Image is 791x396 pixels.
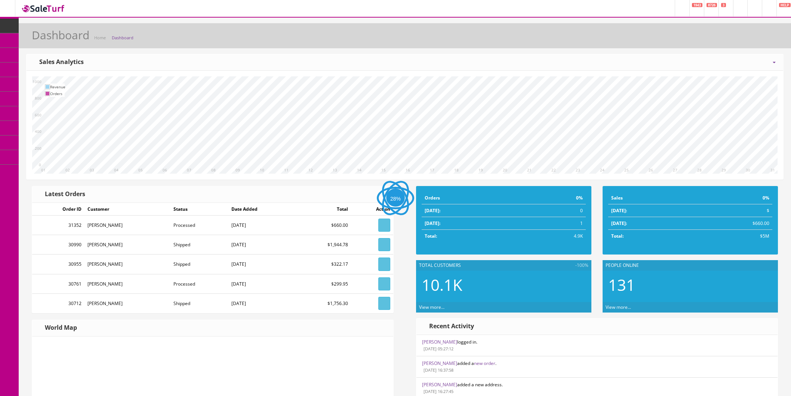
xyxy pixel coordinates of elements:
[422,339,457,345] a: [PERSON_NAME]
[425,207,440,214] strong: [DATE]:
[84,274,170,293] td: [PERSON_NAME]
[228,255,296,274] td: [DATE]
[40,325,77,331] h3: World Map
[688,217,772,230] td: $660.00
[170,274,228,293] td: Processed
[32,29,89,41] h1: Dashboard
[419,304,444,310] a: View more...
[721,3,726,7] span: 3
[228,293,296,313] td: [DATE]
[228,274,296,293] td: [DATE]
[425,233,437,239] strong: Total:
[112,35,133,40] a: Dashboard
[170,293,228,313] td: Shipped
[422,367,453,373] small: [DATE] 16:37:58
[608,192,688,204] td: Sales
[296,235,351,255] td: $1,944.78
[170,235,228,255] td: Shipped
[32,255,84,274] td: 30955
[422,381,457,388] a: [PERSON_NAME]
[170,255,228,274] td: Shipped
[296,274,351,293] td: $299.95
[94,35,106,40] a: Home
[228,203,296,216] td: Date Added
[611,233,624,239] strong: Total:
[422,192,519,204] td: Orders
[688,192,772,204] td: 0%
[422,276,586,293] h2: 10.1K
[422,360,457,366] a: [PERSON_NAME]
[32,293,84,313] td: 30712
[84,235,170,255] td: [PERSON_NAME]
[603,260,778,271] div: People Online
[84,293,170,313] td: [PERSON_NAME]
[351,203,393,216] td: Action
[574,262,588,269] span: -100%
[296,203,351,216] td: Total
[422,389,453,394] small: [DATE] 16:27:45
[40,191,85,198] h3: Latest Orders
[50,90,65,97] td: Orders
[84,216,170,235] td: [PERSON_NAME]
[519,204,586,217] td: 0
[34,59,84,66] h3: Sales Analytics
[519,217,586,230] td: 1
[707,3,717,7] span: 8726
[425,220,440,226] strong: [DATE]:
[519,192,586,204] td: 0%
[416,356,778,378] li: added a .
[32,235,84,255] td: 30990
[422,346,453,351] small: [DATE] 05:27:12
[84,203,170,216] td: Customer
[228,235,296,255] td: [DATE]
[606,304,631,310] a: View more...
[170,216,228,235] td: Processed
[296,216,351,235] td: $660.00
[84,255,170,274] td: [PERSON_NAME]
[296,293,351,313] td: $1,756.30
[424,323,474,330] h3: Recent Activity
[228,216,296,235] td: [DATE]
[688,230,772,243] td: $5M
[170,203,228,216] td: Status
[416,260,591,271] div: Total Customers
[519,230,586,243] td: 4.9K
[611,207,627,214] strong: [DATE]:
[688,204,772,217] td: $
[50,83,65,90] td: Revenue
[21,3,66,13] img: SaleTurf
[692,3,702,7] span: 1943
[32,216,84,235] td: 31352
[611,220,627,226] strong: [DATE]:
[32,203,84,216] td: Order ID
[474,360,495,366] a: new order
[779,3,791,7] span: HELP
[416,335,778,356] li: logged in.
[608,276,772,293] h2: 131
[32,274,84,293] td: 30761
[296,255,351,274] td: $322.17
